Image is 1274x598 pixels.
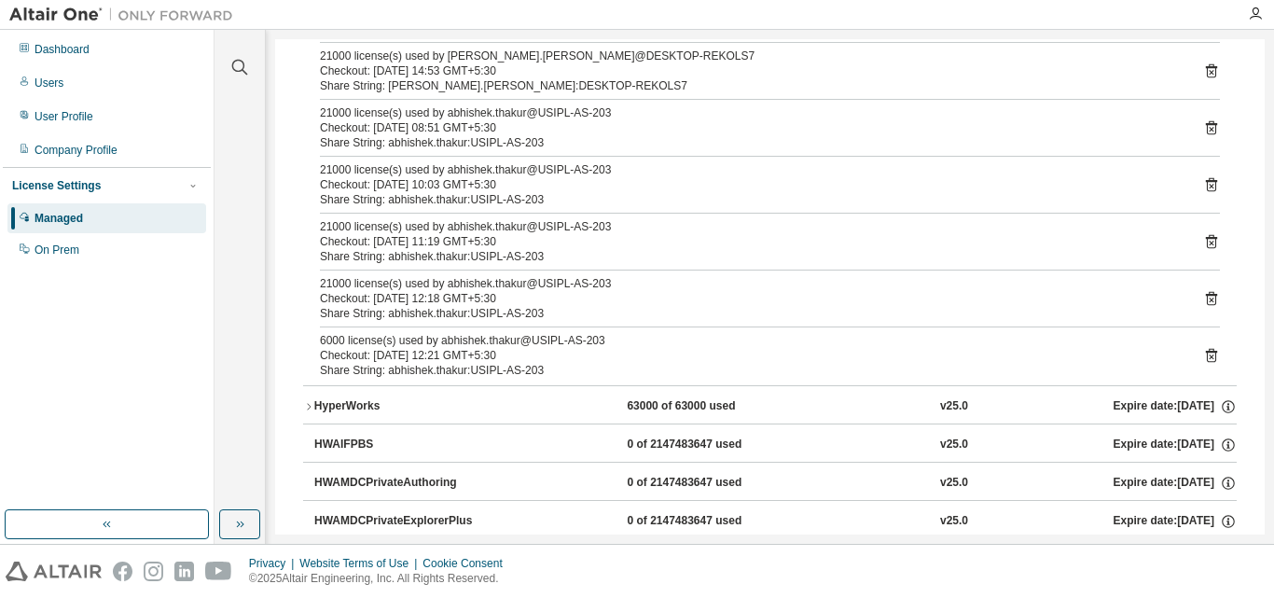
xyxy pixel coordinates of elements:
[1113,398,1236,415] div: Expire date: [DATE]
[320,78,1175,93] div: Share String: [PERSON_NAME].[PERSON_NAME]:DESKTOP-REKOLS7
[320,49,1175,63] div: 21000 license(s) used by [PERSON_NAME].[PERSON_NAME]@DESKTOP-REKOLS7
[320,162,1175,177] div: 21000 license(s) used by abhishek.thakur@USIPL-AS-203
[35,109,93,124] div: User Profile
[1113,513,1236,530] div: Expire date: [DATE]
[320,276,1175,291] div: 21000 license(s) used by abhishek.thakur@USIPL-AS-203
[303,386,1237,427] button: HyperWorks63000 of 63000 usedv25.0Expire date:[DATE]
[6,562,102,581] img: altair_logo.svg
[320,192,1175,207] div: Share String: abhishek.thakur:USIPL-AS-203
[314,475,482,492] div: HWAMDCPrivateAuthoring
[314,398,482,415] div: HyperWorks
[940,437,968,453] div: v25.0
[314,463,1237,504] button: HWAMDCPrivateAuthoring0 of 2147483647 usedv25.0Expire date:[DATE]
[1113,437,1236,453] div: Expire date: [DATE]
[940,513,968,530] div: v25.0
[320,333,1175,348] div: 6000 license(s) used by abhishek.thakur@USIPL-AS-203
[320,348,1175,363] div: Checkout: [DATE] 12:21 GMT+5:30
[320,234,1175,249] div: Checkout: [DATE] 11:19 GMT+5:30
[299,556,422,571] div: Website Terms of Use
[35,143,118,158] div: Company Profile
[627,398,795,415] div: 63000 of 63000 used
[627,513,795,530] div: 0 of 2147483647 used
[314,513,482,530] div: HWAMDCPrivateExplorerPlus
[320,306,1175,321] div: Share String: abhishek.thakur:USIPL-AS-203
[314,424,1237,466] button: HWAIFPBS0 of 2147483647 usedv25.0Expire date:[DATE]
[35,42,90,57] div: Dashboard
[320,135,1175,150] div: Share String: abhishek.thakur:USIPL-AS-203
[144,562,163,581] img: instagram.svg
[113,562,132,581] img: facebook.svg
[320,105,1175,120] div: 21000 license(s) used by abhishek.thakur@USIPL-AS-203
[174,562,194,581] img: linkedin.svg
[940,475,968,492] div: v25.0
[320,219,1175,234] div: 21000 license(s) used by abhishek.thakur@USIPL-AS-203
[320,291,1175,306] div: Checkout: [DATE] 12:18 GMT+5:30
[627,475,795,492] div: 0 of 2147483647 used
[320,120,1175,135] div: Checkout: [DATE] 08:51 GMT+5:30
[35,76,63,90] div: Users
[35,211,83,226] div: Managed
[314,501,1237,542] button: HWAMDCPrivateExplorerPlus0 of 2147483647 usedv25.0Expire date:[DATE]
[205,562,232,581] img: youtube.svg
[249,556,299,571] div: Privacy
[320,249,1175,264] div: Share String: abhishek.thakur:USIPL-AS-203
[320,177,1175,192] div: Checkout: [DATE] 10:03 GMT+5:30
[627,437,795,453] div: 0 of 2147483647 used
[940,398,968,415] div: v25.0
[9,6,242,24] img: Altair One
[12,178,101,193] div: License Settings
[320,363,1175,378] div: Share String: abhishek.thakur:USIPL-AS-203
[249,571,514,587] p: © 2025 Altair Engineering, Inc. All Rights Reserved.
[35,243,79,257] div: On Prem
[314,437,482,453] div: HWAIFPBS
[320,63,1175,78] div: Checkout: [DATE] 14:53 GMT+5:30
[1113,475,1236,492] div: Expire date: [DATE]
[422,556,513,571] div: Cookie Consent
